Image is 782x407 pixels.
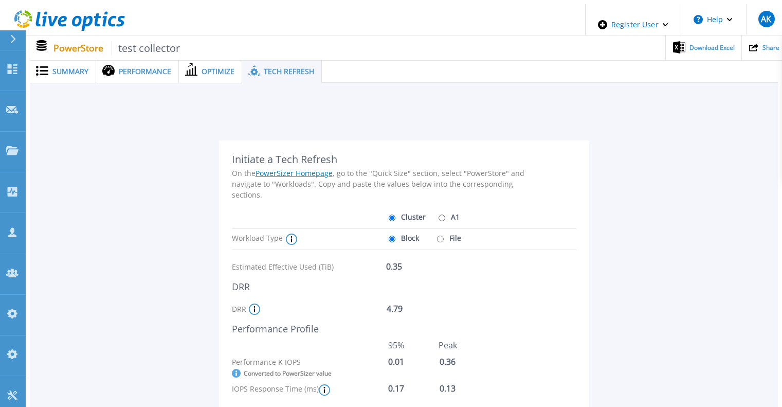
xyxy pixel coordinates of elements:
div: Workload Type [232,229,386,247]
span: test collector [112,41,180,55]
div: 95% [371,340,422,351]
span: Tech Refresh [264,68,314,75]
div: 0.13 [422,383,474,394]
label: A1 [436,208,460,226]
input: Cluster [389,215,395,221]
input: Block [389,236,395,242]
input: A1 [439,215,445,221]
div: DRR [232,281,535,292]
label: File [434,229,461,247]
div: Register User [586,4,681,45]
div: 0.01 [371,356,422,367]
span: Summary [52,68,88,75]
div: Performance Profile [232,323,535,334]
div: IOPS Response Time (ms) [232,384,371,394]
p: PowerStore [53,41,180,55]
button: Help [681,4,745,35]
div: Converted to PowerSizer value [232,369,371,378]
span: AK [761,15,771,23]
div: DRR [232,300,387,318]
span: Download Excel [689,45,735,51]
a: PowerSizer Homepage [256,168,333,178]
div: , [4,4,778,381]
div: Peak [422,340,474,351]
input: File [437,236,444,242]
div: On the , go to the "Quick Size" section, select "PowerStore" and navigate to "Workloads". Copy an... [232,168,535,200]
div: 4.79 [387,305,469,323]
div: Estimated Effective Used (TiB) [232,258,386,276]
span: Optimize [202,68,234,75]
div: 0.36 [422,356,474,367]
label: Block [386,229,419,247]
label: Cluster [386,208,426,226]
div: Performance K IOPS [232,357,371,367]
div: Initiate a Tech Refresh [232,153,535,166]
span: Performance [119,68,171,75]
div: 0.35 [386,258,468,276]
div: 0.17 [371,383,422,394]
span: Share [762,45,779,51]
